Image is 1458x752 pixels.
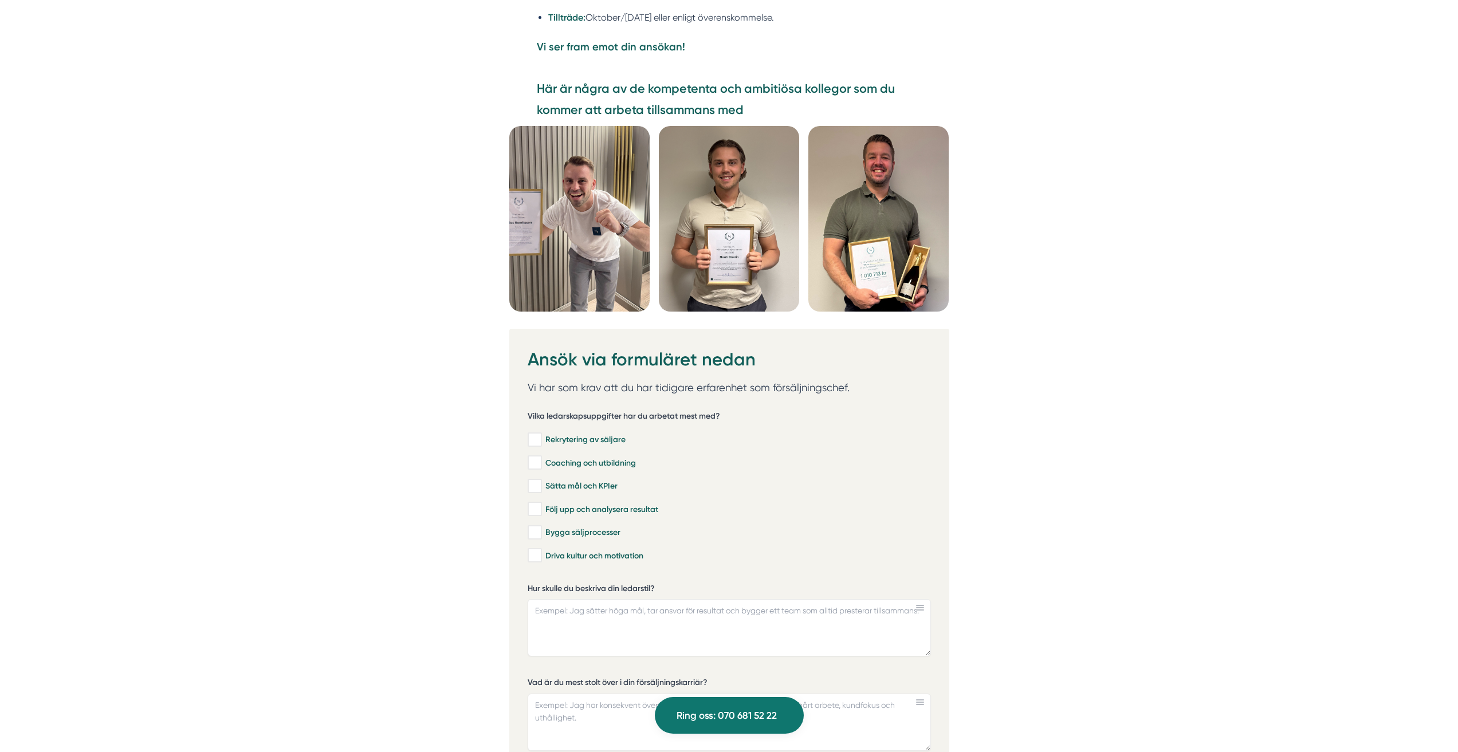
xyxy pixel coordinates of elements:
li: Oktober/[DATE] eller enligt överenskommelse. [548,10,922,25]
span: Ring oss: 070 681 52 22 [677,708,777,723]
strong: Här är några av de kompetenta och ambitiösa kollegor som du kommer att arbeta tillsammans med [537,81,895,117]
h2: Ansök via formuläret nedan [528,347,931,379]
input: Bygga säljprocesser [528,527,541,538]
h5: Vilka ledarskapsuppgifter har du arbetat mest med? [528,411,720,425]
input: Coaching och utbildning [528,457,541,468]
strong: Vi ser fram emot din ansökan! [537,41,685,53]
label: Vad är du mest stolt över i din försäljningskarriär? [528,677,931,691]
strong: Tillträde: [548,12,585,23]
img: Niclas H [509,126,650,312]
img: Noah B [659,126,799,312]
a: Ring oss: 070 681 52 22 [655,697,804,734]
p: Vi har som krav att du har tidigare erfarenhet som försäljningschef. [528,379,931,396]
input: Sätta mål och KPIer [528,481,541,492]
input: Driva kultur och motivation [528,550,541,561]
label: Hur skulle du beskriva din ledarstil? [528,583,931,597]
input: Följ upp och analysera resultat [528,503,541,515]
input: Rekrytering av säljare [528,434,541,446]
img: Niklas G [808,126,949,312]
